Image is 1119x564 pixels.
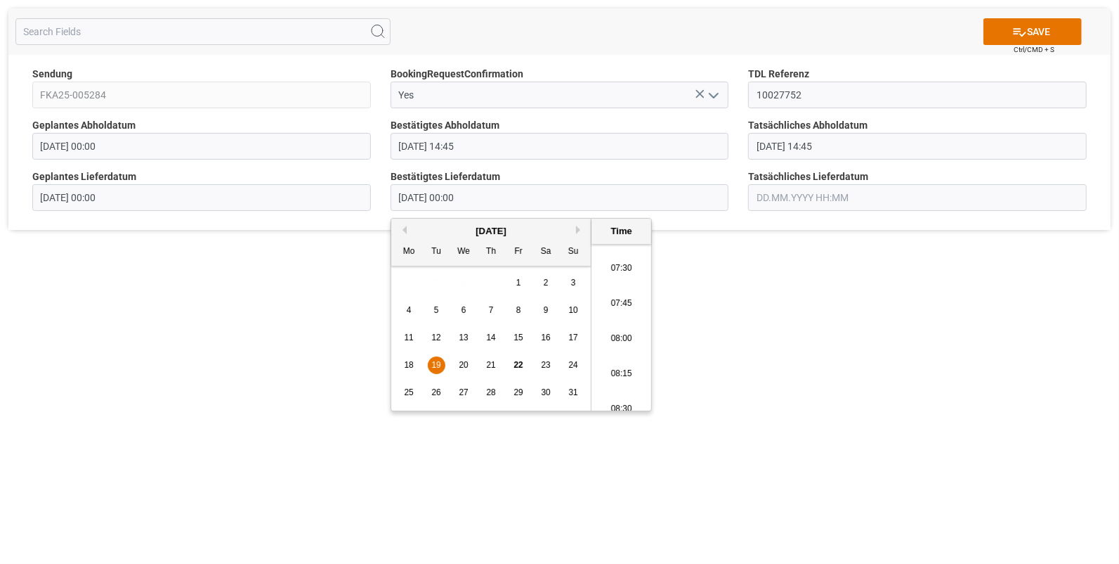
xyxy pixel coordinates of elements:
li: 08:30 [591,392,651,427]
div: Choose Thursday, August 14th, 2025 [483,329,500,347]
input: DD.MM.YYYY HH:MM [748,184,1087,211]
li: 07:30 [591,251,651,286]
span: Tatsächliches Abholdatum [748,118,868,133]
div: Su [565,243,582,261]
span: 3 [571,278,576,288]
div: Choose Wednesday, August 6th, 2025 [455,302,473,319]
span: 26 [431,387,440,397]
input: DD.MM.YYYY HH:MM [391,133,729,160]
span: 5 [434,305,439,315]
div: Choose Friday, August 8th, 2025 [510,302,528,319]
div: Choose Sunday, August 24th, 2025 [565,357,582,374]
span: 29 [513,387,523,397]
div: Choose Friday, August 1st, 2025 [510,274,528,292]
div: Choose Monday, August 4th, 2025 [400,302,418,319]
input: DD.MM.YYYY HH:MM [32,133,371,160]
div: Choose Wednesday, August 27th, 2025 [455,384,473,402]
li: 08:00 [591,321,651,357]
button: SAVE [983,18,1082,45]
span: 10 [568,305,577,315]
span: 9 [544,305,549,315]
div: Fr [510,243,528,261]
span: 11 [404,333,413,342]
span: 12 [431,333,440,342]
div: Mo [400,243,418,261]
div: Choose Friday, August 15th, 2025 [510,329,528,347]
input: DD.MM.YYYY HH:MM [748,133,1087,160]
div: Choose Wednesday, August 20th, 2025 [455,357,473,374]
input: Search Fields [15,18,391,45]
span: 7 [489,305,494,315]
span: Bestätigtes Abholdatum [391,118,499,133]
span: 24 [568,360,577,370]
span: TDL Referenz [748,67,809,82]
span: Geplantes Abholdatum [32,118,136,133]
span: 14 [486,333,495,342]
div: Choose Thursday, August 21st, 2025 [483,357,500,374]
span: 22 [513,360,523,370]
div: Sa [537,243,555,261]
span: Tatsächliches Lieferdatum [748,169,868,184]
span: 30 [541,387,550,397]
li: 08:15 [591,357,651,392]
button: Next Month [576,226,584,234]
div: Choose Tuesday, August 26th, 2025 [428,384,445,402]
span: 6 [462,305,466,315]
div: Choose Wednesday, August 13th, 2025 [455,329,473,347]
div: Choose Monday, August 25th, 2025 [400,384,418,402]
span: 4 [407,305,412,315]
div: Choose Thursday, August 7th, 2025 [483,302,500,319]
span: 18 [404,360,413,370]
span: 17 [568,333,577,342]
input: DD.MM.YYYY HH:MM [391,184,729,211]
div: Choose Friday, August 22nd, 2025 [510,357,528,374]
div: We [455,243,473,261]
span: 15 [513,333,523,342]
span: Geplantes Lieferdatum [32,169,136,184]
div: Time [595,224,648,238]
div: Choose Sunday, August 3rd, 2025 [565,274,582,292]
div: Choose Saturday, August 16th, 2025 [537,329,555,347]
span: 2 [544,278,549,288]
span: 21 [486,360,495,370]
span: Ctrl/CMD + S [1014,44,1054,55]
div: Choose Sunday, August 17th, 2025 [565,329,582,347]
div: Choose Tuesday, August 12th, 2025 [428,329,445,347]
span: 1 [516,278,521,288]
button: Previous Month [398,226,407,234]
span: 16 [541,333,550,342]
div: Choose Saturday, August 23rd, 2025 [537,357,555,374]
span: Sendung [32,67,72,82]
div: Choose Tuesday, August 19th, 2025 [428,357,445,374]
div: [DATE] [391,224,591,238]
span: 20 [459,360,468,370]
div: Choose Sunday, August 10th, 2025 [565,302,582,319]
button: open menu [702,84,724,106]
span: 19 [431,360,440,370]
li: 07:45 [591,286,651,321]
div: Choose Friday, August 29th, 2025 [510,384,528,402]
div: Choose Saturday, August 9th, 2025 [537,302,555,319]
span: 13 [459,333,468,342]
span: 8 [516,305,521,315]
div: Choose Tuesday, August 5th, 2025 [428,302,445,319]
div: Choose Monday, August 18th, 2025 [400,357,418,374]
span: Bestätigtes Lieferdatum [391,169,500,184]
span: 27 [459,387,468,397]
input: DD.MM.YYYY HH:MM [32,184,371,211]
div: Choose Saturday, August 2nd, 2025 [537,274,555,292]
span: 23 [541,360,550,370]
div: Choose Thursday, August 28th, 2025 [483,384,500,402]
span: 28 [486,387,495,397]
div: month 2025-08 [395,269,587,406]
span: 25 [404,387,413,397]
span: 31 [568,387,577,397]
div: Choose Sunday, August 31st, 2025 [565,384,582,402]
div: Tu [428,243,445,261]
div: Choose Saturday, August 30th, 2025 [537,384,555,402]
div: Choose Monday, August 11th, 2025 [400,329,418,347]
span: BookingRequestConfirmation [391,67,523,82]
div: Th [483,243,500,261]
